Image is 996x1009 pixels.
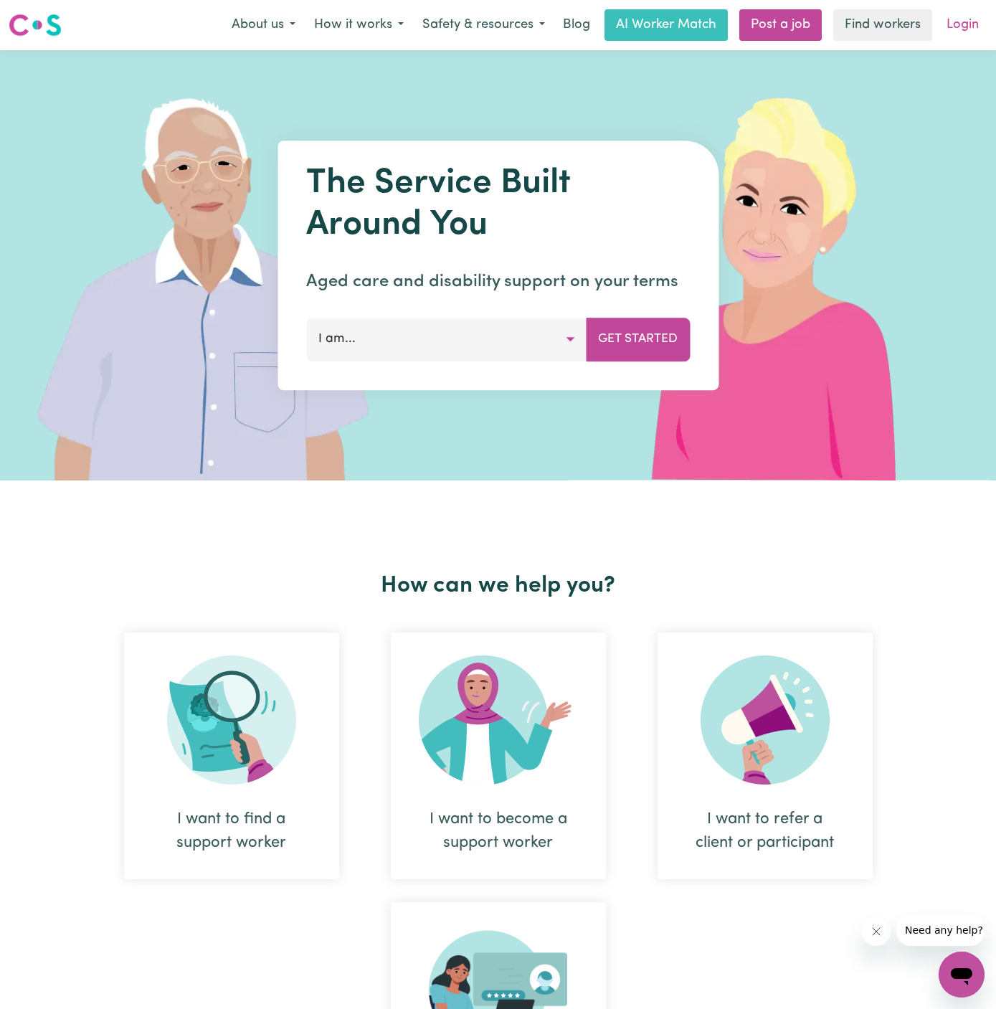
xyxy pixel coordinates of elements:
[658,633,873,879] div: I want to refer a client or participant
[939,952,985,998] iframe: Button to launch messaging window
[167,655,296,785] img: Search
[739,9,822,41] a: Post a job
[554,9,599,41] a: Blog
[701,655,830,785] img: Refer
[425,807,571,855] div: I want to become a support worker
[306,164,690,246] h1: The Service Built Around You
[306,269,690,295] p: Aged care and disability support on your terms
[124,633,339,879] div: I want to find a support worker
[9,9,62,42] a: Careseekers logo
[9,12,62,38] img: Careseekers logo
[896,914,985,946] iframe: Message from company
[938,9,987,41] a: Login
[419,655,578,785] img: Become Worker
[222,10,305,40] button: About us
[692,807,838,855] div: I want to refer a client or participant
[98,572,898,600] h2: How can we help you?
[862,917,891,946] iframe: Close message
[586,318,690,361] button: Get Started
[306,318,587,361] button: I am...
[413,10,554,40] button: Safety & resources
[391,633,606,879] div: I want to become a support worker
[158,807,305,855] div: I want to find a support worker
[604,9,728,41] a: AI Worker Match
[305,10,413,40] button: How it works
[833,9,932,41] a: Find workers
